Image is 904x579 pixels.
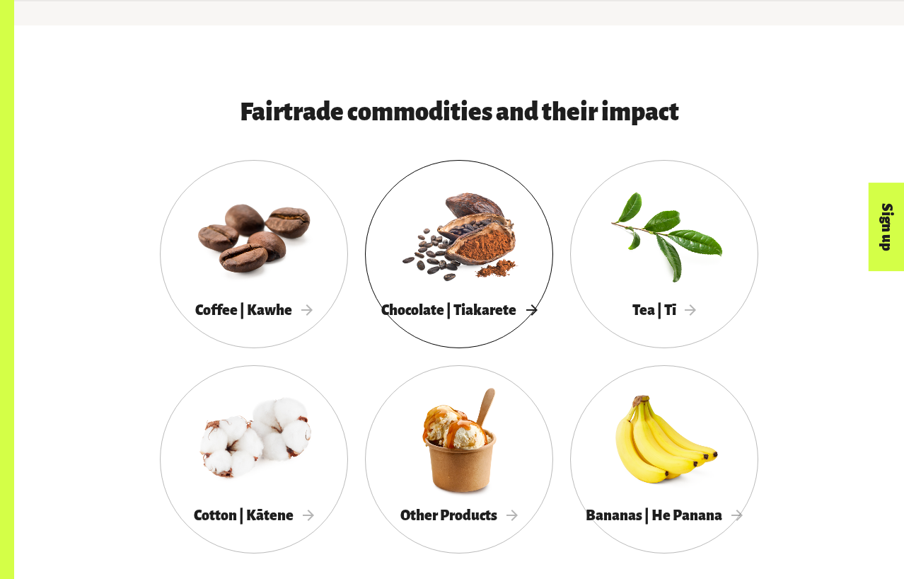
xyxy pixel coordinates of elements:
span: Cotton | Kātene [194,508,314,523]
a: Other Products [365,365,553,554]
span: Chocolate | Tiakarete [381,302,537,318]
a: Chocolate | Tiakarete [365,160,553,348]
a: Coffee | Kawhe [160,160,348,348]
span: Bananas | He Panana [586,508,743,523]
span: Other Products [400,508,518,523]
h3: Fairtrade commodities and their impact [132,99,787,126]
span: Tea | Tī [632,302,697,318]
a: Tea | Tī [570,160,758,348]
a: Bananas | He Panana [570,365,758,554]
span: Coffee | Kawhe [195,302,313,318]
a: Cotton | Kātene [160,365,348,554]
